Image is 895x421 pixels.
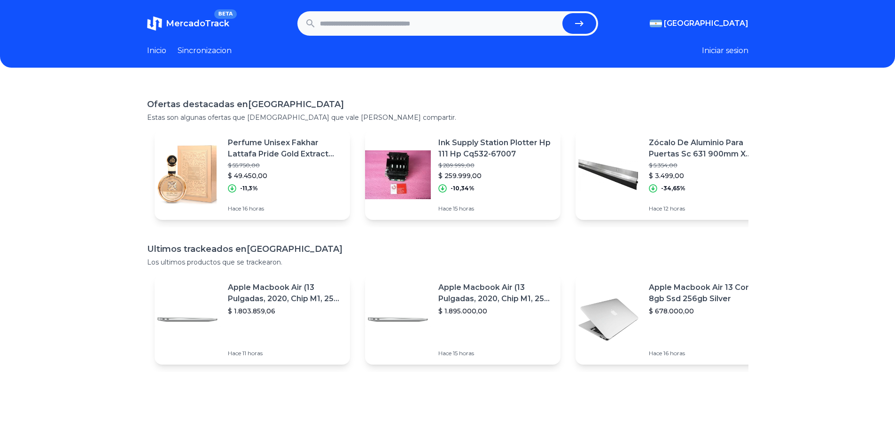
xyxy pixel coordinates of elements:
[702,45,748,56] button: Iniciar sesion
[649,282,763,304] p: Apple Macbook Air 13 Core I5 8gb Ssd 256gb Silver
[365,274,560,365] a: Featured imageApple Macbook Air (13 Pulgadas, 2020, Chip M1, 256 Gb De Ssd, 8 Gb De Ram) - Plata$...
[147,257,748,267] p: Los ultimos productos que se trackearon.
[438,205,553,212] p: Hace 15 horas
[650,20,662,27] img: Argentina
[438,350,553,357] p: Hace 15 horas
[228,282,342,304] p: Apple Macbook Air (13 Pulgadas, 2020, Chip M1, 256 Gb De Ssd, 8 Gb De Ram) - Plata
[661,185,685,192] p: -34,65%
[228,350,342,357] p: Hace 11 horas
[576,142,641,208] img: Featured image
[228,137,342,160] p: Perfume Unisex Fakhar Lattafa Pride Gold Extract Edp 100 Ml
[576,274,771,365] a: Featured imageApple Macbook Air 13 Core I5 8gb Ssd 256gb Silver$ 678.000,00Hace 16 horas
[650,18,748,29] button: [GEOGRAPHIC_DATA]
[438,137,553,160] p: Ink Supply Station Plotter Hp 111 Hp Cq532-67007
[438,162,553,169] p: $ 289.999,00
[365,130,560,220] a: Featured imageInk Supply Station Plotter Hp 111 Hp Cq532-67007$ 289.999,00$ 259.999,00-10,34%Hace...
[155,142,220,208] img: Featured image
[166,18,229,29] span: MercadoTrack
[228,306,342,316] p: $ 1.803.859,06
[438,171,553,180] p: $ 259.999,00
[576,287,641,352] img: Featured image
[178,45,232,56] a: Sincronizacion
[438,282,553,304] p: Apple Macbook Air (13 Pulgadas, 2020, Chip M1, 256 Gb De Ssd, 8 Gb De Ram) - Plata
[155,130,350,220] a: Featured imagePerfume Unisex Fakhar Lattafa Pride Gold Extract Edp 100 Ml$ 55.750,00$ 49.450,00-1...
[147,16,162,31] img: MercadoTrack
[147,242,748,256] h1: Ultimos trackeados en [GEOGRAPHIC_DATA]
[240,185,258,192] p: -11,3%
[649,205,763,212] p: Hace 12 horas
[438,306,553,316] p: $ 1.895.000,00
[649,171,763,180] p: $ 3.499,00
[664,18,748,29] span: [GEOGRAPHIC_DATA]
[365,142,431,208] img: Featured image
[649,306,763,316] p: $ 678.000,00
[147,98,748,111] h1: Ofertas destacadas en [GEOGRAPHIC_DATA]
[147,16,229,31] a: MercadoTrackBETA
[147,113,748,122] p: Estas son algunas ofertas que [DEMOGRAPHIC_DATA] que vale [PERSON_NAME] compartir.
[228,171,342,180] p: $ 49.450,00
[576,130,771,220] a: Featured imageZócalo De Aluminio Para Puertas Sc 631 900mm X 1uni.$ 5.354,00$ 3.499,00-34,65%Hace...
[155,274,350,365] a: Featured imageApple Macbook Air (13 Pulgadas, 2020, Chip M1, 256 Gb De Ssd, 8 Gb De Ram) - Plata$...
[228,205,342,212] p: Hace 16 horas
[649,162,763,169] p: $ 5.354,00
[649,350,763,357] p: Hace 16 horas
[228,162,342,169] p: $ 55.750,00
[451,185,475,192] p: -10,34%
[147,45,166,56] a: Inicio
[214,9,236,19] span: BETA
[155,287,220,352] img: Featured image
[365,287,431,352] img: Featured image
[649,137,763,160] p: Zócalo De Aluminio Para Puertas Sc 631 900mm X 1uni.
